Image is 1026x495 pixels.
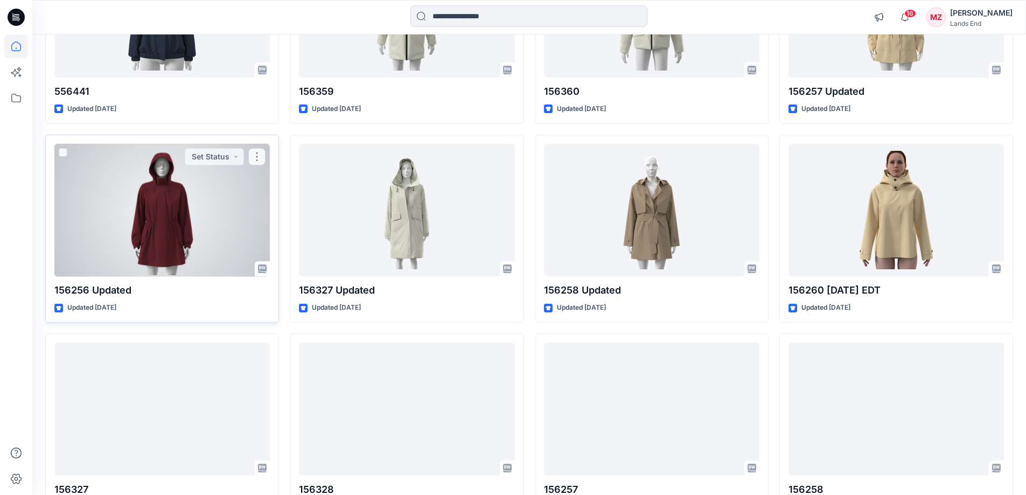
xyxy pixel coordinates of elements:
a: 156327 Updated [299,144,514,277]
a: 156258 [788,343,1004,476]
p: Updated [DATE] [801,103,850,115]
p: Updated [DATE] [312,103,361,115]
p: Updated [DATE] [312,302,361,313]
p: Updated [DATE] [801,302,850,313]
p: 156359 [299,84,514,99]
p: Updated [DATE] [557,103,606,115]
div: MZ [926,8,946,27]
p: 156258 Updated [544,283,759,298]
p: 156260 [DATE] EDT [788,283,1004,298]
span: 16 [904,9,916,18]
a: 156256 Updated [54,144,270,277]
div: Lands End [950,19,1013,27]
p: 556441 [54,84,270,99]
div: [PERSON_NAME] [950,6,1013,19]
a: 156257 [544,343,759,476]
a: 156327 [54,343,270,476]
p: 156256 Updated [54,283,270,298]
a: 156258 Updated [544,144,759,277]
p: Updated [DATE] [67,302,116,313]
p: Updated [DATE] [557,302,606,313]
p: Updated [DATE] [67,103,116,115]
p: 156327 Updated [299,283,514,298]
p: 156360 [544,84,759,99]
a: 156260 01 August EDT [788,144,1004,277]
p: 156257 Updated [788,84,1004,99]
a: 156328 [299,343,514,476]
